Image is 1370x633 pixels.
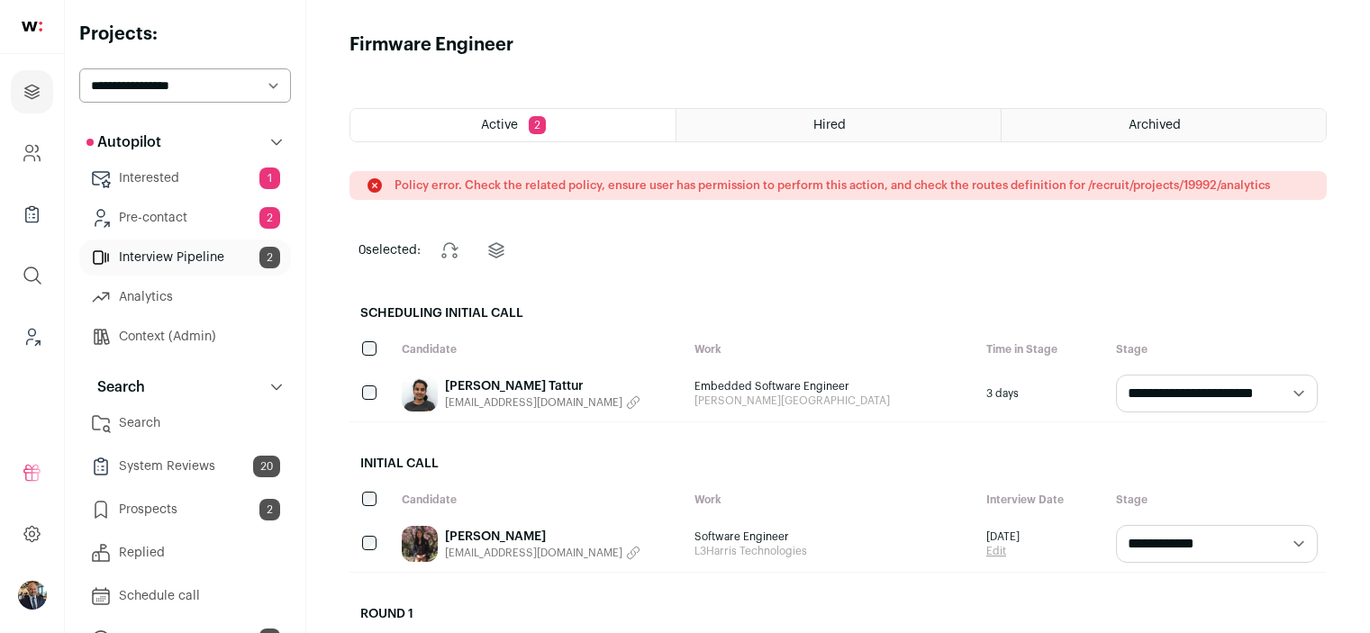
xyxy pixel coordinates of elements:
[79,240,291,276] a: Interview Pipeline2
[1002,109,1326,141] a: Archived
[402,375,438,411] img: 36df212cec8fb2d04678b0c26b14d07ab8d9502ac6e58231baa881432697c243.jpg
[259,167,280,189] span: 1
[259,499,280,520] span: 2
[986,529,1020,544] span: [DATE]
[694,393,969,408] span: [PERSON_NAME][GEOGRAPHIC_DATA]
[986,544,1020,558] a: Edit
[977,333,1107,366] div: Time in Stage
[22,22,42,32] img: wellfound-shorthand-0d5821cbd27db2630d0214b213865d53afaa358527fdda9d0ea32b1df1b89c2c.svg
[445,377,640,395] a: [PERSON_NAME] Tattur
[79,448,291,484] a: System Reviews20
[86,131,161,153] p: Autopilot
[79,578,291,614] a: Schedule call
[481,119,518,131] span: Active
[11,193,53,236] a: Company Lists
[1129,119,1181,131] span: Archived
[428,229,471,272] button: Change stage
[393,484,685,516] div: Candidate
[18,581,47,610] button: Open dropdown
[445,546,640,560] button: [EMAIL_ADDRESS][DOMAIN_NAME]
[358,244,366,257] span: 0
[79,22,291,47] h2: Projects:
[79,279,291,315] a: Analytics
[86,376,145,398] p: Search
[685,333,978,366] div: Work
[445,546,622,560] span: [EMAIL_ADDRESS][DOMAIN_NAME]
[11,70,53,113] a: Projects
[977,484,1107,516] div: Interview Date
[79,124,291,160] button: Autopilot
[445,395,622,410] span: [EMAIL_ADDRESS][DOMAIN_NAME]
[395,178,1270,193] p: Policy error. Check the related policy, ensure user has permission to perform this action, and ch...
[79,200,291,236] a: Pre-contact2
[79,369,291,405] button: Search
[529,116,546,134] span: 2
[685,484,978,516] div: Work
[259,207,280,229] span: 2
[79,160,291,196] a: Interested1
[676,109,1001,141] a: Hired
[259,247,280,268] span: 2
[1107,484,1327,516] div: Stage
[349,444,1327,484] h2: Initial Call
[694,379,969,393] span: Embedded Software Engineer
[977,366,1107,421] div: 3 days
[18,581,47,610] img: 18202275-medium_jpg
[349,32,513,58] h1: Firmware Engineer
[402,526,438,562] img: 1599ba9ce9edb771e9af48e66ece0694c444277d1251927f66b11cb1564d41f7
[813,119,846,131] span: Hired
[253,456,280,477] span: 20
[694,529,969,544] span: Software Engineer
[79,405,291,441] a: Search
[1107,333,1327,366] div: Stage
[393,333,685,366] div: Candidate
[79,319,291,355] a: Context (Admin)
[358,241,421,259] span: selected:
[445,528,640,546] a: [PERSON_NAME]
[79,492,291,528] a: Prospects2
[11,315,53,358] a: Leads (Backoffice)
[445,395,640,410] button: [EMAIL_ADDRESS][DOMAIN_NAME]
[694,544,969,558] span: L3Harris Technologies
[349,294,1327,333] h2: Scheduling Initial Call
[79,535,291,571] a: Replied
[11,131,53,175] a: Company and ATS Settings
